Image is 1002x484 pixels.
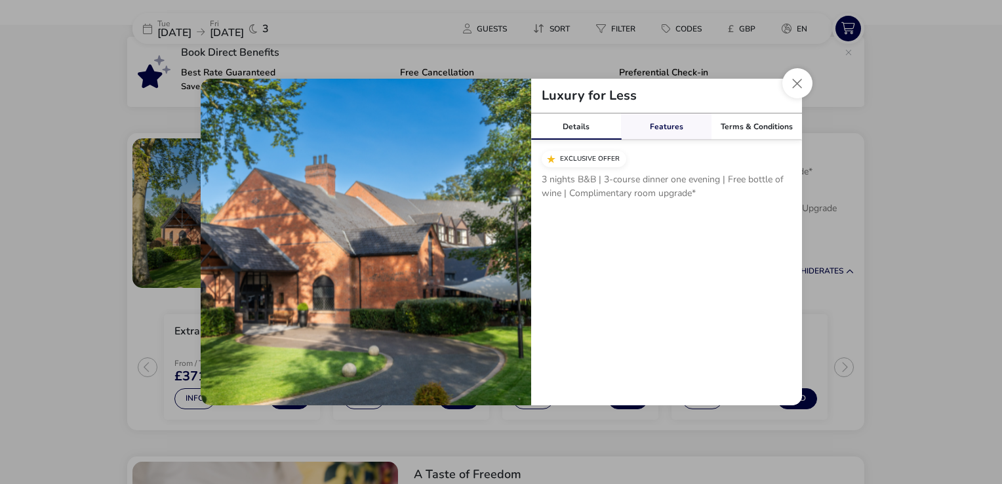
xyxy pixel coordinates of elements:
[531,113,622,140] div: Details
[621,113,711,140] div: Features
[542,172,792,205] p: 3 nights B&B | 3-course dinner one evening | Free bottle of wine | Complimentary room upgrade*
[531,89,647,102] h2: Luxury for Less
[711,113,802,140] div: Terms & Conditions
[201,79,802,405] div: tariffDetails
[542,151,626,167] div: Exclusive Offer
[782,68,812,98] button: Close modal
